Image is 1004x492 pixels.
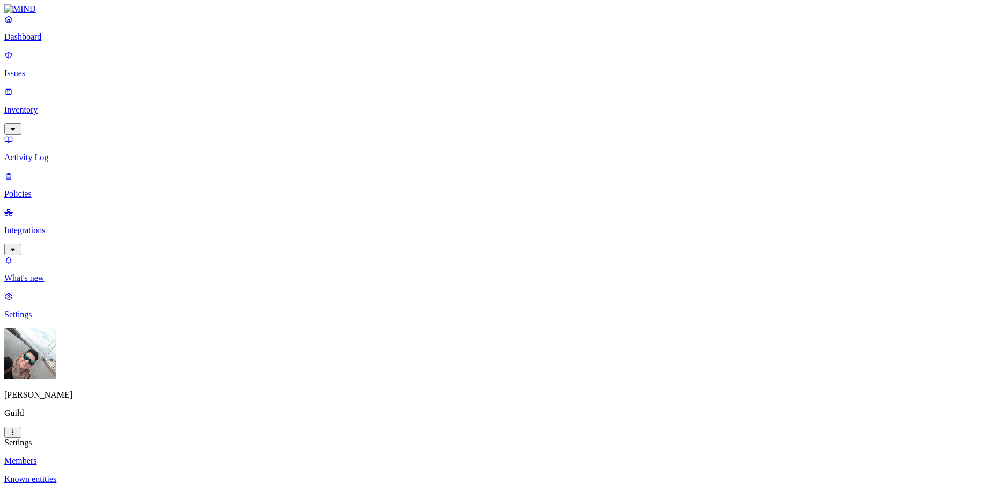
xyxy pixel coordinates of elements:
a: MIND [4,4,1000,14]
img: Lula Insfran [4,328,56,379]
a: Dashboard [4,14,1000,42]
a: Integrations [4,207,1000,254]
p: What's new [4,273,1000,283]
a: Activity Log [4,135,1000,162]
p: [PERSON_NAME] [4,390,1000,400]
a: Policies [4,171,1000,199]
p: Settings [4,310,1000,319]
p: Guild [4,408,1000,418]
p: Dashboard [4,32,1000,42]
a: Settings [4,292,1000,319]
p: Inventory [4,105,1000,115]
p: Integrations [4,226,1000,235]
a: What's new [4,255,1000,283]
p: Policies [4,189,1000,199]
p: Issues [4,69,1000,78]
img: MIND [4,4,36,14]
a: Inventory [4,87,1000,133]
a: Members [4,456,1000,466]
p: Activity Log [4,153,1000,162]
a: Known entities [4,474,1000,484]
a: Issues [4,50,1000,78]
div: Settings [4,438,1000,448]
